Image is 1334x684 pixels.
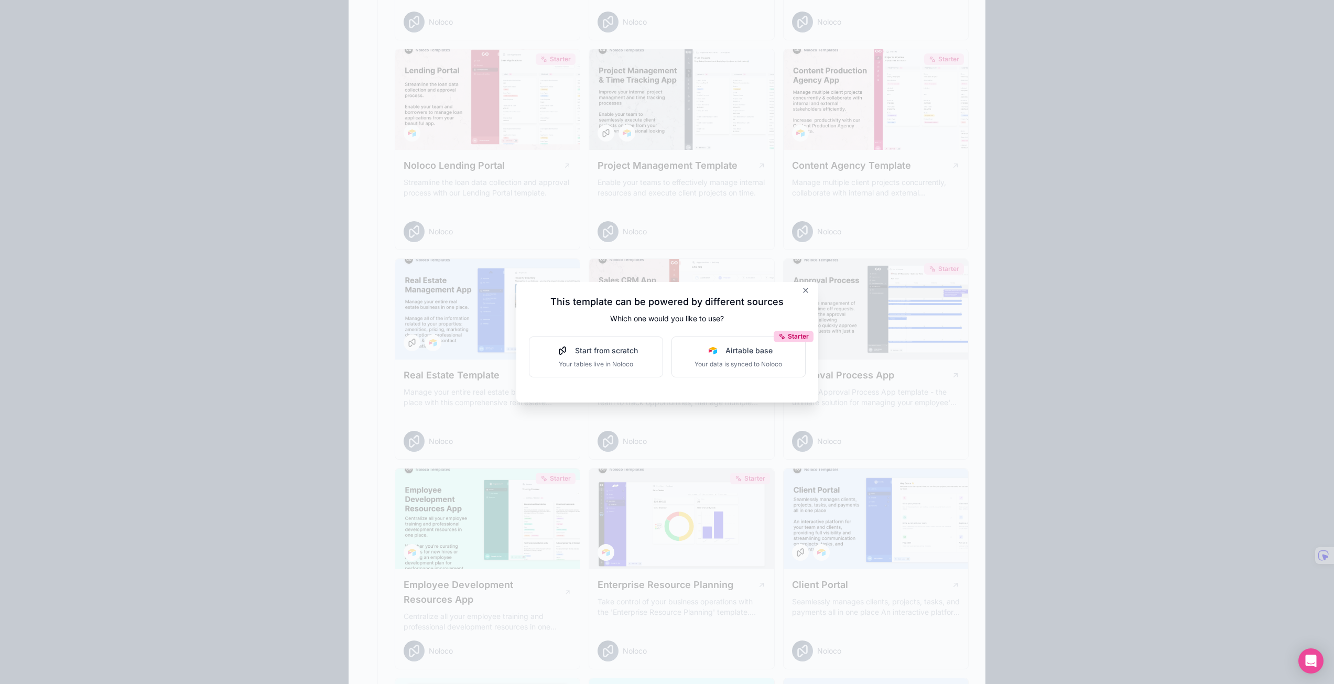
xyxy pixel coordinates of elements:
span: Your data is synced to Noloco [695,360,782,368]
span: Your tables live in Noloco [554,360,638,368]
img: Airtable Logo [709,346,717,355]
span: Starter [788,332,809,341]
button: Start from scratchYour tables live in Noloco [529,336,663,377]
p: Which one would you like to use? [529,313,806,324]
button: StarterAirtable LogoAirtable baseYour data is synced to Noloco [671,336,806,377]
div: Open Intercom Messenger [1298,648,1324,674]
h2: This template can be powered by different sources [529,295,806,309]
span: Airtable base [725,345,773,356]
span: Start from scratch [575,345,638,356]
